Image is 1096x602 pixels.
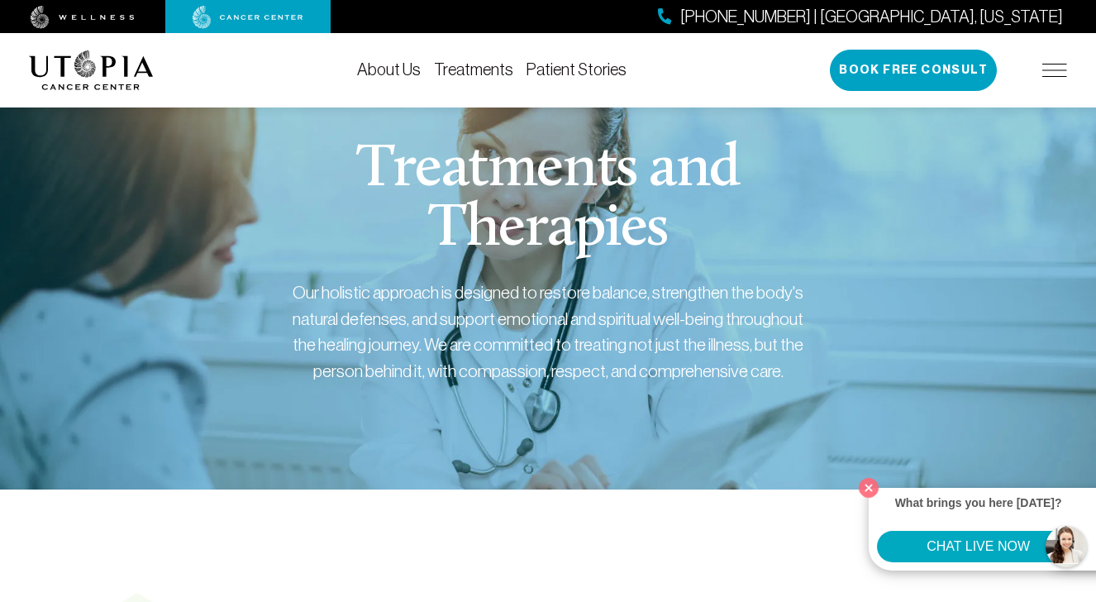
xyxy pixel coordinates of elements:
[292,279,804,384] div: Our holistic approach is designed to restore balance, strengthen the body's natural defenses, and...
[855,474,883,502] button: Close
[527,60,627,79] a: Patient Stories
[31,6,135,29] img: wellness
[29,50,154,90] img: logo
[830,50,997,91] button: Book Free Consult
[658,5,1063,29] a: [PHONE_NUMBER] | [GEOGRAPHIC_DATA], [US_STATE]
[193,6,303,29] img: cancer center
[357,60,421,79] a: About Us
[680,5,1063,29] span: [PHONE_NUMBER] | [GEOGRAPHIC_DATA], [US_STATE]
[232,141,865,260] h1: Treatments and Therapies
[1042,64,1067,77] img: icon-hamburger
[877,531,1079,562] button: CHAT LIVE NOW
[434,60,513,79] a: Treatments
[895,496,1062,509] strong: What brings you here [DATE]?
